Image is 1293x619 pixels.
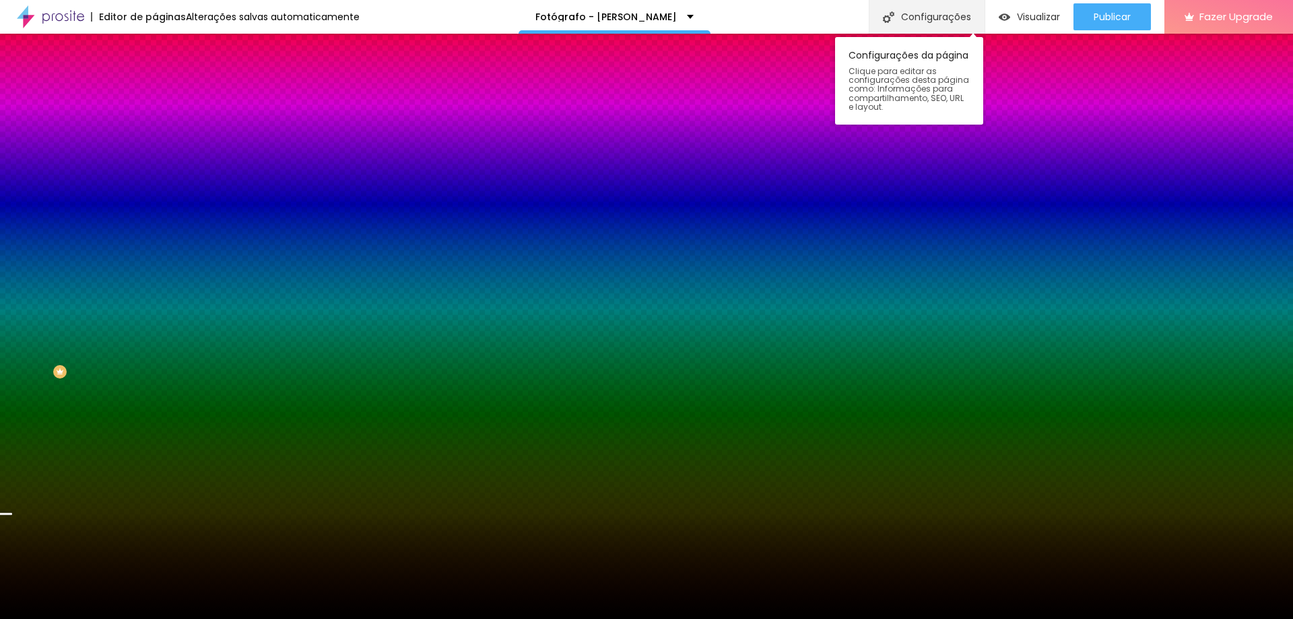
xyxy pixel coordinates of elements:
[91,12,186,22] div: Editor de páginas
[1073,3,1151,30] button: Publicar
[1017,11,1060,22] span: Visualizar
[999,11,1010,23] img: view-1.svg
[849,67,970,111] span: Clique para editar as configurações desta página como: Informações para compartilhamento, SEO, UR...
[535,12,677,22] p: Fotógrafo - [PERSON_NAME]
[186,12,360,22] div: Alterações salvas automaticamente
[1199,11,1273,22] span: Fazer Upgrade
[1094,11,1131,22] span: Publicar
[985,3,1073,30] button: Visualizar
[883,11,894,23] img: Icone
[835,37,983,125] div: Configurações da página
